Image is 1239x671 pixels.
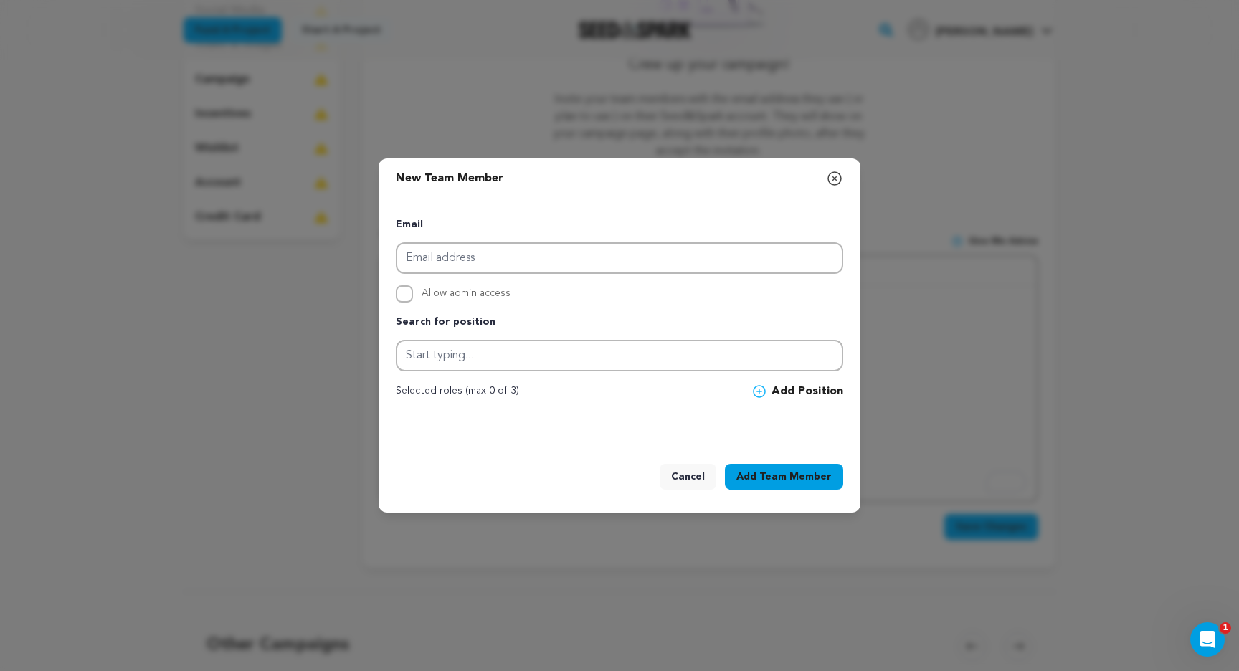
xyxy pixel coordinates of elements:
[396,340,843,371] input: Start typing...
[753,383,843,400] button: Add Position
[396,164,503,193] p: New Team Member
[759,470,832,484] span: Team Member
[396,314,843,331] p: Search for position
[396,285,413,303] input: Allow admin access
[396,242,843,274] input: Email address
[396,383,519,400] p: Selected roles (max 0 of 3)
[1220,622,1231,634] span: 1
[725,464,843,490] button: AddTeam Member
[1190,622,1225,657] iframe: Intercom live chat
[396,216,843,234] p: Email
[422,285,511,303] span: Allow admin access
[660,464,716,490] button: Cancel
